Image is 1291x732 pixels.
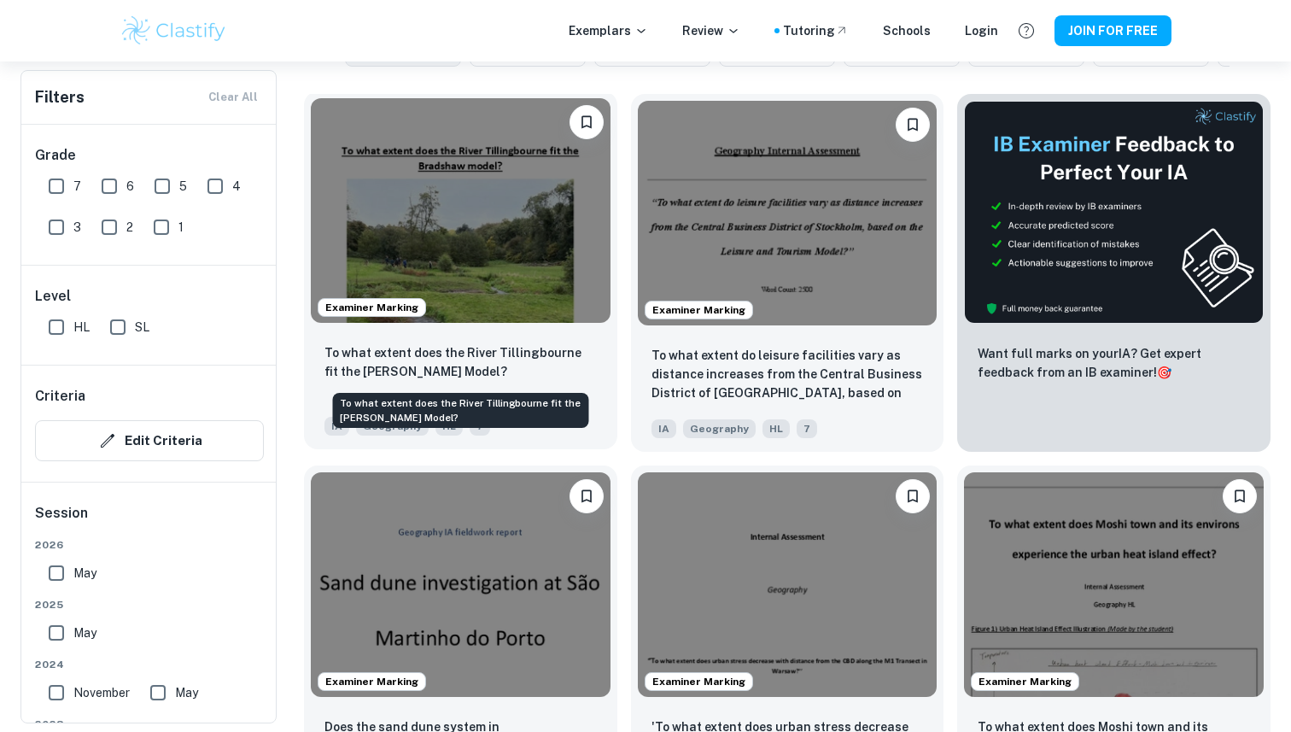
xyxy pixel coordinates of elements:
[126,177,134,196] span: 6
[965,21,998,40] a: Login
[964,472,1264,697] img: Geography IA example thumbnail: To what extent does Moshi town and its e
[232,177,241,196] span: 4
[978,344,1250,382] p: Want full marks on your IA ? Get expert feedback from an IB examiner!
[35,537,264,553] span: 2026
[570,105,604,139] button: Please log in to bookmark exemplars
[570,479,604,513] button: Please log in to bookmark exemplars
[333,393,589,428] div: To what extent does the River Tillingbourne fit the [PERSON_NAME] Model?
[318,300,425,315] span: Examiner Marking
[631,94,944,452] a: Examiner MarkingPlease log in to bookmark exemplarsTo what extent do leisure facilities vary as d...
[324,417,349,436] span: IA
[35,597,264,612] span: 2025
[35,286,264,307] h6: Level
[73,318,90,337] span: HL
[638,101,938,325] img: Geography IA example thumbnail: To what extent do leisure facilities var
[1157,366,1171,379] span: 🎯
[35,386,85,407] h6: Criteria
[797,419,817,438] span: 7
[762,419,790,438] span: HL
[569,21,648,40] p: Exemplars
[73,683,130,702] span: November
[73,218,81,237] span: 3
[651,346,924,404] p: To what extent do leisure facilities vary as distance increases from the Central Business Distric...
[638,472,938,697] img: Geography IA example thumbnail: 'To what extent does urban stress decrea
[135,318,149,337] span: SL
[645,674,752,689] span: Examiner Marking
[35,420,264,461] button: Edit Criteria
[73,177,81,196] span: 7
[896,479,930,513] button: Please log in to bookmark exemplars
[651,419,676,438] span: IA
[175,683,198,702] span: May
[972,674,1078,689] span: Examiner Marking
[35,145,264,166] h6: Grade
[35,503,264,537] h6: Session
[1012,16,1041,45] button: Help and Feedback
[783,21,849,40] a: Tutoring
[324,343,597,381] p: To what extent does the River Tillingbourne fit the Bradshaw Model?
[896,108,930,142] button: Please log in to bookmark exemplars
[883,21,931,40] a: Schools
[73,624,96,642] span: May
[120,14,228,48] img: Clastify logo
[178,218,184,237] span: 1
[304,94,617,452] a: Examiner MarkingPlease log in to bookmark exemplarsTo what extent does the River Tillingbourne fi...
[964,101,1264,324] img: Thumbnail
[179,177,187,196] span: 5
[645,302,752,318] span: Examiner Marking
[35,85,85,109] h6: Filters
[682,21,740,40] p: Review
[683,419,756,438] span: Geography
[126,218,133,237] span: 2
[311,472,610,697] img: Geography IA example thumbnail: Does the sand dune system in São Martinh
[35,657,264,672] span: 2024
[957,94,1271,452] a: ThumbnailWant full marks on yourIA? Get expert feedback from an IB examiner!
[311,98,610,323] img: Geography IA example thumbnail: To what extent does the River Tillingbou
[73,564,96,583] span: May
[35,717,264,732] span: 2023
[318,674,425,689] span: Examiner Marking
[1054,15,1171,46] button: JOIN FOR FREE
[1223,479,1257,513] button: Please log in to bookmark exemplars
